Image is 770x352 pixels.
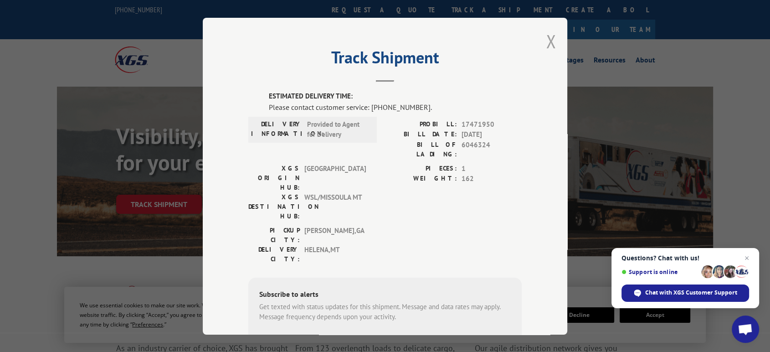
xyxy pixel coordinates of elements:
[307,119,369,140] span: Provided to Agent for Delivery
[251,119,303,140] label: DELIVERY INFORMATION:
[621,254,749,262] span: Questions? Chat with us!
[462,174,522,184] span: 162
[269,91,522,102] label: ESTIMATED DELIVERY TIME:
[304,244,366,264] span: HELENA , MT
[304,192,366,221] span: WSL/MISSOULA MT
[385,140,457,159] label: BILL OF LADING:
[621,269,698,275] span: Support is online
[621,285,749,302] div: Chat with XGS Customer Support
[304,225,366,244] span: [PERSON_NAME] , GA
[462,119,522,129] span: 17471950
[304,163,366,192] span: [GEOGRAPHIC_DATA]
[248,244,300,264] label: DELIVERY CITY:
[259,288,511,301] div: Subscribe to alerts
[385,163,457,174] label: PIECES:
[248,51,522,68] h2: Track Shipment
[741,253,752,264] span: Close chat
[248,225,300,244] label: PICKUP CITY:
[546,29,556,53] button: Close modal
[248,163,300,192] label: XGS ORIGIN HUB:
[269,101,522,112] div: Please contact customer service: [PHONE_NUMBER].
[645,289,737,297] span: Chat with XGS Customer Support
[732,316,759,343] div: Open chat
[462,163,522,174] span: 1
[385,129,457,140] label: BILL DATE:
[385,174,457,184] label: WEIGHT:
[462,140,522,159] span: 6046324
[462,129,522,140] span: [DATE]
[259,301,511,322] div: Get texted with status updates for this shipment. Message and data rates may apply. Message frequ...
[385,119,457,129] label: PROBILL:
[248,192,300,221] label: XGS DESTINATION HUB:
